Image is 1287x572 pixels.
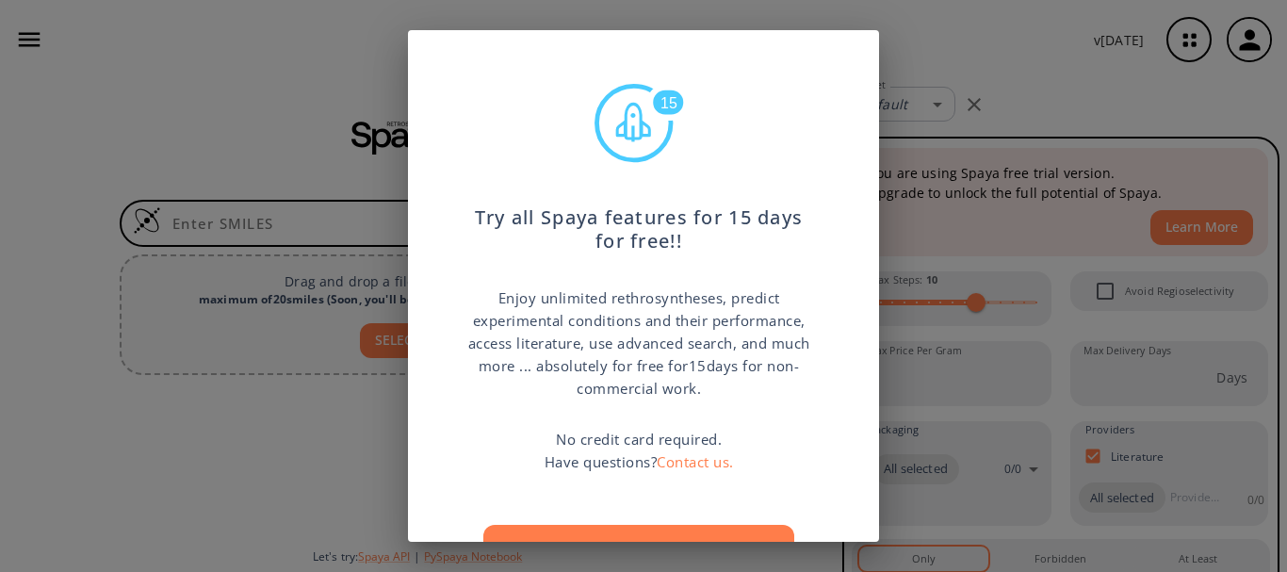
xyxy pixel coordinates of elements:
p: No credit card required. Have questions? [545,428,734,473]
text: 15 [660,95,677,111]
a: Contact us. [657,452,734,471]
p: Try all Spaya features for 15 days for free!! [464,188,813,253]
button: Start trial [483,525,794,570]
p: Enjoy unlimited rethrosyntheses, predict experimental conditions and their performance, access li... [464,286,813,400]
